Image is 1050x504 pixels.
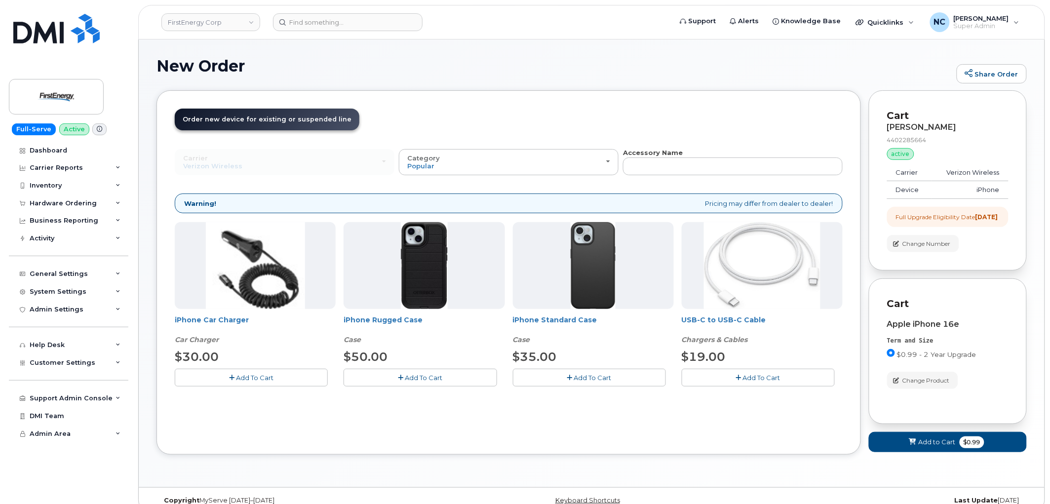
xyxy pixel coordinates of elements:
[682,349,726,364] span: $19.00
[932,181,1009,199] td: iPhone
[902,239,951,248] span: Change Number
[623,149,683,156] strong: Accessory Name
[1007,461,1043,497] iframe: Messenger Launcher
[175,369,328,386] button: Add To Cart
[932,164,1009,182] td: Verizon Wireless
[574,374,612,382] span: Add To Cart
[704,222,821,309] img: USB-C.jpg
[175,315,249,324] a: iPhone Car Charger
[682,315,766,324] a: USB-C to USB-C Cable
[401,222,448,309] img: Defender.jpg
[555,497,620,504] a: Keyboard Shortcuts
[682,315,843,345] div: USB-C to USB-C Cable
[399,149,619,175] button: Category Popular
[682,335,748,344] em: Chargers & Cables
[975,213,998,221] strong: [DATE]
[175,315,336,345] div: iPhone Car Charger
[513,315,674,345] div: iPhone Standard Case
[957,64,1027,84] a: Share Order
[902,376,950,385] span: Change Product
[571,222,616,309] img: Symmetry.jpg
[887,181,932,199] td: Device
[887,320,1009,329] div: Apple iPhone 16e
[405,374,442,382] span: Add To Cart
[407,154,440,162] span: Category
[960,436,984,448] span: $0.99
[513,369,666,386] button: Add To Cart
[919,437,956,447] span: Add to Cart
[513,335,530,344] em: Case
[887,349,895,357] input: $0.99 - 2 Year Upgrade
[175,349,219,364] span: $30.00
[887,337,1009,345] div: Term and Size
[206,222,305,309] img: iphonesecg.jpg
[513,349,557,364] span: $35.00
[164,497,199,504] strong: Copyright
[513,315,597,324] a: iPhone Standard Case
[896,213,998,221] div: Full Upgrade Eligibility Date
[344,315,423,324] a: iPhone Rugged Case
[183,116,351,123] span: Order new device for existing or suspended line
[887,164,932,182] td: Carrier
[407,162,434,170] span: Popular
[344,369,497,386] button: Add To Cart
[743,374,780,382] span: Add To Cart
[955,497,998,504] strong: Last Update
[175,335,219,344] em: Car Charger
[887,109,1009,123] p: Cart
[236,374,273,382] span: Add To Cart
[344,315,505,345] div: iPhone Rugged Case
[897,350,976,358] span: $0.99 - 2 Year Upgrade
[887,136,1009,144] div: 4402285664
[869,432,1027,452] button: Add to Cart $0.99
[184,199,216,208] strong: Warning!
[887,235,959,252] button: Change Number
[175,194,843,214] div: Pricing may differ from dealer to dealer!
[682,369,835,386] button: Add To Cart
[344,349,388,364] span: $50.00
[887,123,1009,132] div: [PERSON_NAME]
[887,372,958,389] button: Change Product
[887,148,914,160] div: active
[344,335,361,344] em: Case
[156,57,952,75] h1: New Order
[887,297,1009,311] p: Cart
